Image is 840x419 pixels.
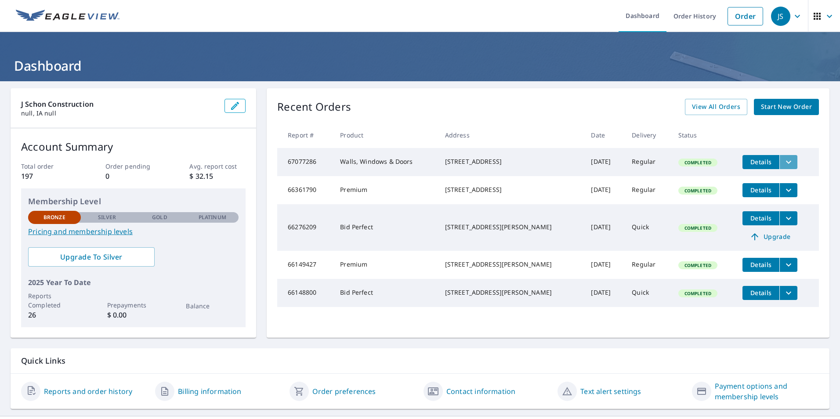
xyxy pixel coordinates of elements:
[21,355,819,366] p: Quick Links
[625,251,671,279] td: Regular
[28,247,155,267] a: Upgrade To Silver
[199,213,226,221] p: Platinum
[625,148,671,176] td: Regular
[748,214,774,222] span: Details
[98,213,116,221] p: Silver
[625,122,671,148] th: Delivery
[28,195,239,207] p: Membership Level
[728,7,763,25] a: Order
[16,10,119,23] img: EV Logo
[21,162,77,171] p: Total order
[742,155,779,169] button: detailsBtn-67077286
[28,277,239,288] p: 2025 Year To Date
[445,260,577,269] div: [STREET_ADDRESS][PERSON_NAME]
[277,99,351,115] p: Recent Orders
[679,225,717,231] span: Completed
[584,176,625,204] td: [DATE]
[312,386,376,397] a: Order preferences
[679,262,717,268] span: Completed
[28,310,81,320] p: 26
[105,171,162,181] p: 0
[333,279,438,307] td: Bid Perfect
[21,139,246,155] p: Account Summary
[333,176,438,204] td: Premium
[671,122,736,148] th: Status
[625,279,671,307] td: Quick
[742,286,779,300] button: detailsBtn-66148800
[178,386,241,397] a: Billing information
[107,310,160,320] p: $ 0.00
[584,148,625,176] td: [DATE]
[748,260,774,269] span: Details
[679,159,717,166] span: Completed
[333,148,438,176] td: Walls, Windows & Doors
[152,213,167,221] p: Gold
[277,251,333,279] td: 66149427
[625,176,671,204] td: Regular
[584,122,625,148] th: Date
[438,122,584,148] th: Address
[333,204,438,251] td: Bid Perfect
[445,288,577,297] div: [STREET_ADDRESS][PERSON_NAME]
[189,171,246,181] p: $ 32.15
[748,158,774,166] span: Details
[446,386,515,397] a: Contact information
[584,251,625,279] td: [DATE]
[779,286,797,300] button: filesDropdownBtn-66148800
[35,252,148,262] span: Upgrade To Silver
[584,279,625,307] td: [DATE]
[679,290,717,296] span: Completed
[742,230,797,244] a: Upgrade
[779,183,797,197] button: filesDropdownBtn-66361790
[105,162,162,171] p: Order pending
[779,211,797,225] button: filesDropdownBtn-66276209
[333,122,438,148] th: Product
[277,204,333,251] td: 66276209
[43,213,65,221] p: Bronze
[21,99,217,109] p: J Schon Construction
[21,171,77,181] p: 197
[445,223,577,231] div: [STREET_ADDRESS][PERSON_NAME]
[277,148,333,176] td: 67077286
[445,185,577,194] div: [STREET_ADDRESS]
[277,279,333,307] td: 66148800
[742,183,779,197] button: detailsBtn-66361790
[277,122,333,148] th: Report #
[625,204,671,251] td: Quick
[679,188,717,194] span: Completed
[742,211,779,225] button: detailsBtn-66276209
[715,381,819,402] a: Payment options and membership levels
[748,186,774,194] span: Details
[584,204,625,251] td: [DATE]
[748,231,792,242] span: Upgrade
[754,99,819,115] a: Start New Order
[333,251,438,279] td: Premium
[779,155,797,169] button: filesDropdownBtn-67077286
[779,258,797,272] button: filesDropdownBtn-66149427
[21,109,217,117] p: null, IA null
[189,162,246,171] p: Avg. report cost
[692,101,740,112] span: View All Orders
[761,101,812,112] span: Start New Order
[742,258,779,272] button: detailsBtn-66149427
[107,300,160,310] p: Prepayments
[748,289,774,297] span: Details
[28,226,239,237] a: Pricing and membership levels
[580,386,641,397] a: Text alert settings
[771,7,790,26] div: JS
[685,99,747,115] a: View All Orders
[445,157,577,166] div: [STREET_ADDRESS]
[186,301,239,311] p: Balance
[28,291,81,310] p: Reports Completed
[277,176,333,204] td: 66361790
[44,386,132,397] a: Reports and order history
[11,57,829,75] h1: Dashboard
